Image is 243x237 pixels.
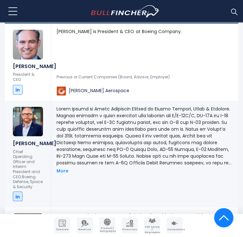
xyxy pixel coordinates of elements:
[167,228,182,231] span: Competitors
[56,28,233,35] p: [PERSON_NAME] is President & CEO at Boeing Company.
[122,217,138,233] a: Company Financials
[56,75,233,80] p: Previous or Current Companies (Board, Advisor, Employer)
[56,105,233,166] p: Lorem Ipsumd si Ametc Adipiscin Elitsed do Eiusmo Tempori, Utlab & Etdolore. Magnaa enimadm v qui...
[13,149,43,189] p: Chief Operating Officer and Interim President and CEO Boeing Defense, Space & Security
[99,217,115,233] a: Company Product/Geography
[77,228,92,231] span: Revenue
[91,5,160,17] a: Go to homepage
[167,217,183,233] a: Company Competitors
[55,228,70,231] span: Overview
[100,227,115,233] span: Product / Geography
[13,30,43,59] img: Kelly Ortberg
[13,107,43,136] img: Steve Parker
[54,217,70,233] a: Company Overview
[13,72,43,82] p: President & CEO
[56,168,68,173] a: More
[13,140,43,146] h6: [PERSON_NAME]
[13,63,43,69] h6: [PERSON_NAME]
[145,226,160,234] span: CEO Salary / Employees
[144,217,160,233] a: Company Employees
[69,88,129,93] span: [PERSON_NAME] Aerospace
[56,86,66,96] img: Collins Aerospace
[77,217,93,233] a: Company Revenue
[122,228,137,231] span: Financials
[91,5,160,17] img: bullfincher logo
